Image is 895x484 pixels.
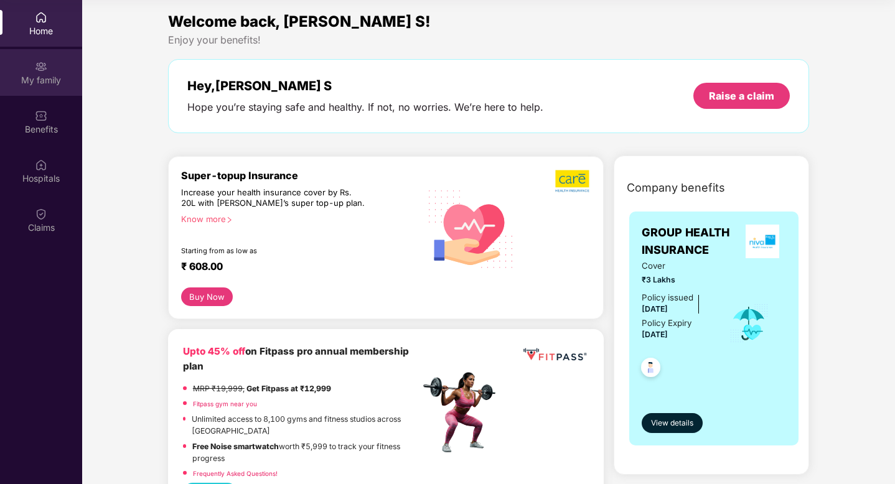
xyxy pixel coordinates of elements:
[192,440,419,465] p: worth ₹5,999 to track your fitness progress
[642,274,712,286] span: ₹3 Lakhs
[642,224,738,259] span: GROUP HEALTH INSURANCE
[709,89,774,103] div: Raise a claim
[168,12,431,30] span: Welcome back, [PERSON_NAME] S!
[35,11,47,24] img: svg+xml;base64,PHN2ZyBpZD0iSG9tZSIgeG1sbnM9Imh0dHA6Ly93d3cudzMub3JnLzIwMDAvc3ZnIiB3aWR0aD0iMjAiIG...
[642,330,668,339] span: [DATE]
[627,179,725,197] span: Company benefits
[192,442,279,451] strong: Free Noise smartwatch
[729,303,769,344] img: icon
[181,169,420,182] div: Super-topup Insurance
[420,176,523,280] img: svg+xml;base64,PHN2ZyB4bWxucz0iaHR0cDovL3d3dy53My5vcmcvMjAwMC9zdmciIHhtbG5zOnhsaW5rPSJodHRwOi8vd3...
[746,225,779,258] img: insurerLogo
[419,369,507,456] img: fpp.png
[651,417,693,429] span: View details
[193,384,245,393] del: MRP ₹19,999,
[183,345,245,357] b: Upto 45% off
[193,400,257,407] a: Fitpass gym near you
[193,470,278,477] a: Frequently Asked Questions!
[183,345,409,372] b: on Fitpass pro annual membership plan
[642,259,712,272] span: Cover
[181,260,408,275] div: ₹ 608.00
[555,169,591,193] img: b5dec4f62d2307b9de63beb79f102df3.png
[192,413,419,437] p: Unlimited access to 8,100 gyms and fitness studios across [GEOGRAPHIC_DATA]
[35,60,47,73] img: svg+xml;base64,PHN2ZyB3aWR0aD0iMjAiIGhlaWdodD0iMjAiIHZpZXdCb3g9IjAgMCAyMCAyMCIgZmlsbD0ibm9uZSIgeG...
[35,109,47,122] img: svg+xml;base64,PHN2ZyBpZD0iQmVuZWZpdHMiIHhtbG5zPSJodHRwOi8vd3d3LnczLm9yZy8yMDAwL3N2ZyIgd2lkdGg9Ij...
[35,159,47,171] img: svg+xml;base64,PHN2ZyBpZD0iSG9zcGl0YWxzIiB4bWxucz0iaHR0cDovL3d3dy53My5vcmcvMjAwMC9zdmciIHdpZHRoPS...
[181,214,413,223] div: Know more
[642,317,691,330] div: Policy Expiry
[187,78,543,93] div: Hey, [PERSON_NAME] S
[181,187,367,209] div: Increase your health insurance cover by Rs. 20L with [PERSON_NAME]’s super top-up plan.
[35,208,47,220] img: svg+xml;base64,PHN2ZyBpZD0iQ2xhaW0iIHhtbG5zPSJodHRwOi8vd3d3LnczLm9yZy8yMDAwL3N2ZyIgd2lkdGg9IjIwIi...
[187,101,543,114] div: Hope you’re staying safe and healthy. If not, no worries. We’re here to help.
[246,384,331,393] strong: Get Fitpass at ₹12,999
[181,287,233,306] button: Buy Now
[168,34,810,47] div: Enjoy your benefits!
[642,291,693,304] div: Policy issued
[635,354,666,384] img: svg+xml;base64,PHN2ZyB4bWxucz0iaHR0cDovL3d3dy53My5vcmcvMjAwMC9zdmciIHdpZHRoPSI0OC45NDMiIGhlaWdodD...
[181,246,367,255] div: Starting from as low as
[226,216,233,223] span: right
[521,344,589,365] img: fppp.png
[642,304,668,314] span: [DATE]
[642,413,703,433] button: View details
